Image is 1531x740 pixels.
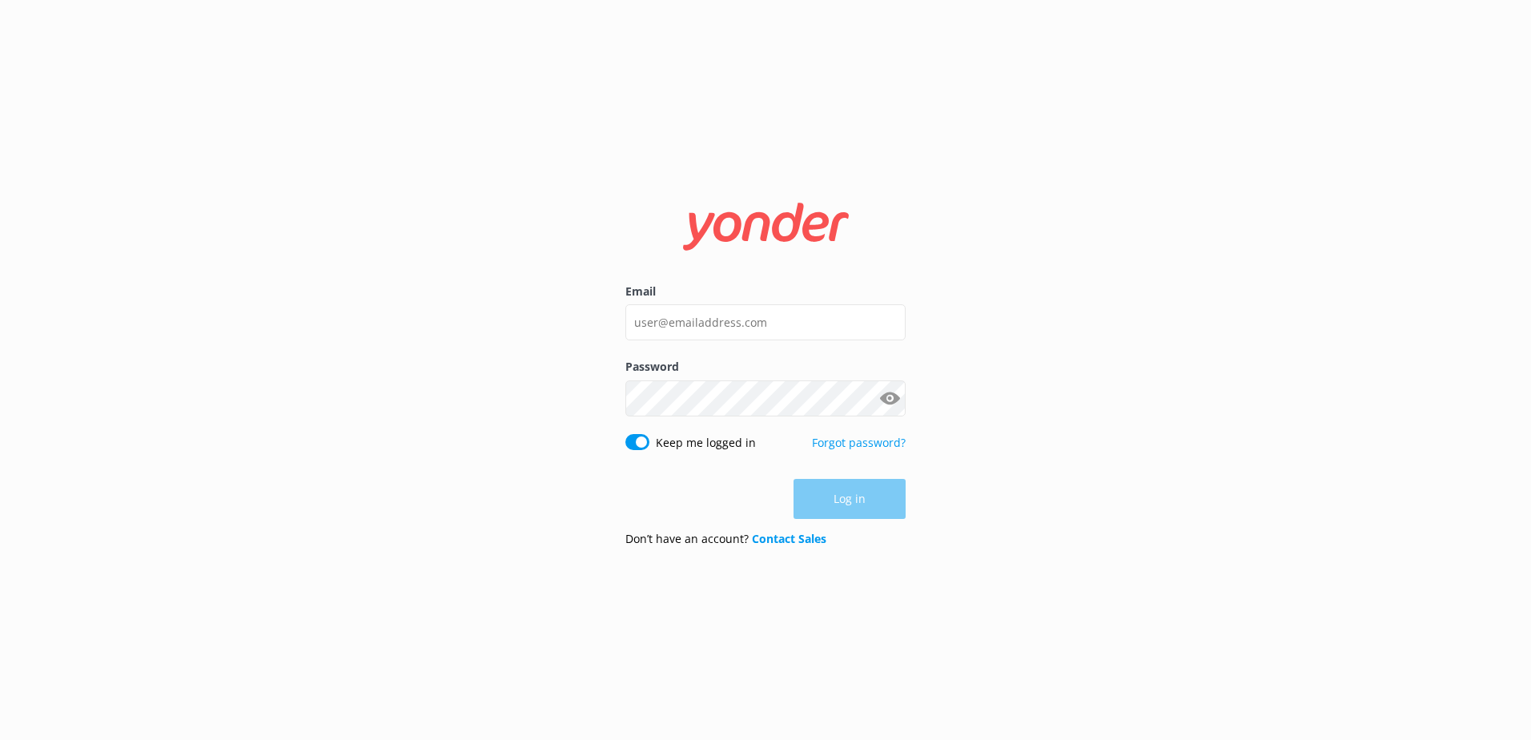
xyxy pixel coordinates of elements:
[625,283,906,300] label: Email
[752,531,826,546] a: Contact Sales
[625,358,906,376] label: Password
[656,434,756,452] label: Keep me logged in
[812,435,906,450] a: Forgot password?
[625,530,826,548] p: Don’t have an account?
[625,304,906,340] input: user@emailaddress.com
[874,382,906,414] button: Show password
